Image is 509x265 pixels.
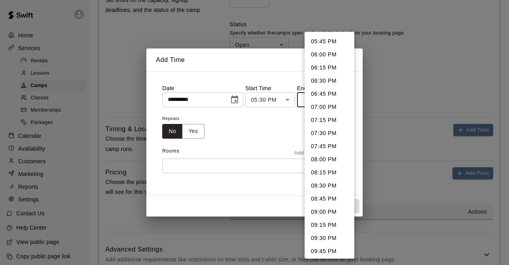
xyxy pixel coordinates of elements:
li: 09:00 PM [305,205,354,219]
li: 07:45 PM [305,140,354,153]
li: 06:00 PM [305,48,354,61]
li: 09:15 PM [305,219,354,232]
li: 08:45 PM [305,192,354,205]
li: 09:45 PM [305,245,354,258]
li: 05:45 PM [305,35,354,48]
li: 06:15 PM [305,61,354,74]
li: 06:30 PM [305,74,354,87]
li: 07:15 PM [305,114,354,127]
li: 08:15 PM [305,166,354,179]
li: 07:30 PM [305,127,354,140]
li: 09:30 PM [305,232,354,245]
li: 08:30 PM [305,179,354,192]
li: 06:45 PM [305,87,354,101]
li: 07:00 PM [305,101,354,114]
li: 08:00 PM [305,153,354,166]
